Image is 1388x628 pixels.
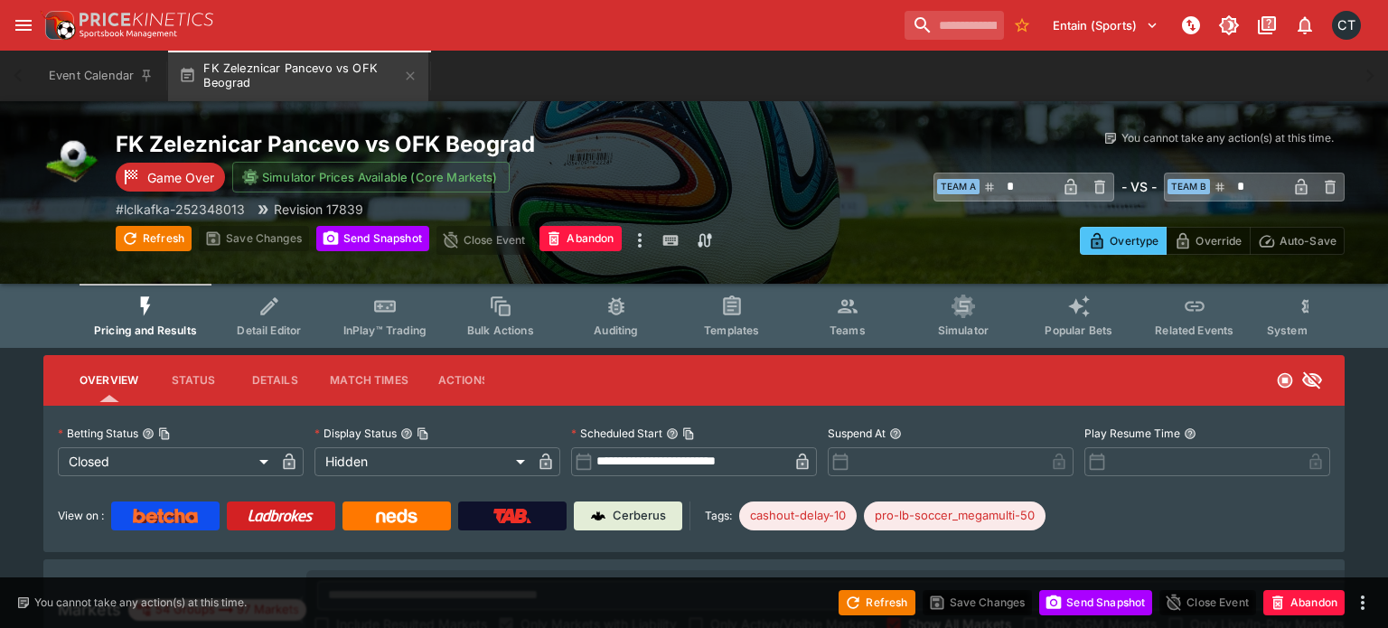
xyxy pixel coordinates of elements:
[1045,323,1112,337] span: Popular Bets
[467,323,534,337] span: Bulk Actions
[1301,370,1323,391] svg: Hidden
[80,13,213,26] img: PriceKinetics
[704,323,759,337] span: Templates
[58,426,138,441] p: Betting Status
[1289,9,1321,42] button: Notifications
[423,359,504,402] button: Actions
[237,323,301,337] span: Detail Editor
[938,323,989,337] span: Simulator
[376,509,417,523] img: Neds
[80,284,1308,348] div: Event type filters
[1166,227,1250,255] button: Override
[116,200,245,219] p: Copy To Clipboard
[539,226,621,251] button: Abandon
[864,501,1046,530] div: Betting Target: cerberus
[1213,9,1245,42] button: Toggle light/dark mode
[1332,11,1361,40] div: Cameron Tarver
[94,323,197,337] span: Pricing and Results
[7,9,40,42] button: open drawer
[591,509,605,523] img: Cerberus
[739,501,857,530] div: Betting Target: cerberus
[1155,323,1233,337] span: Related Events
[1184,427,1196,440] button: Play Resume Time
[43,130,101,188] img: soccer.png
[1168,179,1210,194] span: Team B
[232,162,510,192] button: Simulator Prices Available (Core Markets)
[1250,227,1345,255] button: Auto-Save
[828,426,886,441] p: Suspend At
[116,130,730,158] h2: Copy To Clipboard
[315,359,423,402] button: Match Times
[274,200,363,219] p: Revision 17839
[38,51,164,101] button: Event Calendar
[1352,592,1374,614] button: more
[316,226,429,251] button: Send Snapshot
[58,501,104,530] label: View on :
[594,323,638,337] span: Auditing
[571,426,662,441] p: Scheduled Start
[400,427,413,440] button: Display StatusCopy To Clipboard
[1267,323,1355,337] span: System Controls
[493,509,531,523] img: TabNZ
[864,507,1046,525] span: pro-lb-soccer_megamulti-50
[248,509,314,523] img: Ladbrokes
[314,426,397,441] p: Display Status
[613,507,666,525] p: Cerberus
[1039,590,1152,615] button: Send Snapshot
[1196,231,1242,250] p: Override
[58,447,275,476] div: Closed
[1175,9,1207,42] button: NOT Connected to PK
[889,427,902,440] button: Suspend At
[80,30,177,38] img: Sportsbook Management
[705,501,732,530] label: Tags:
[234,359,315,402] button: Details
[153,359,234,402] button: Status
[1263,590,1345,615] button: Abandon
[574,501,682,530] a: Cerberus
[905,11,1004,40] input: search
[1276,371,1294,389] svg: Closed
[1121,177,1157,196] h6: - VS -
[1263,592,1345,610] span: Mark an event as closed and abandoned.
[133,509,198,523] img: Betcha
[839,590,914,615] button: Refresh
[830,323,866,337] span: Teams
[65,359,153,402] button: Overview
[539,229,621,247] span: Mark an event as closed and abandoned.
[739,507,857,525] span: cashout-delay-10
[666,427,679,440] button: Scheduled StartCopy To Clipboard
[1008,11,1036,40] button: No Bookmarks
[168,51,428,101] button: FK Zeleznicar Pancevo vs OFK Beograd
[682,427,695,440] button: Copy To Clipboard
[937,179,980,194] span: Team A
[1080,227,1167,255] button: Overtype
[142,427,155,440] button: Betting StatusCopy To Clipboard
[314,447,531,476] div: Hidden
[34,595,247,611] p: You cannot take any action(s) at this time.
[1280,231,1336,250] p: Auto-Save
[116,226,192,251] button: Refresh
[417,427,429,440] button: Copy To Clipboard
[40,7,76,43] img: PriceKinetics Logo
[1327,5,1366,45] button: Cameron Tarver
[1121,130,1334,146] p: You cannot take any action(s) at this time.
[343,323,427,337] span: InPlay™ Trading
[629,226,651,255] button: more
[1042,11,1169,40] button: Select Tenant
[147,168,214,187] p: Game Over
[1080,227,1345,255] div: Start From
[1251,9,1283,42] button: Documentation
[1110,231,1158,250] p: Overtype
[158,427,171,440] button: Copy To Clipboard
[1084,426,1180,441] p: Play Resume Time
